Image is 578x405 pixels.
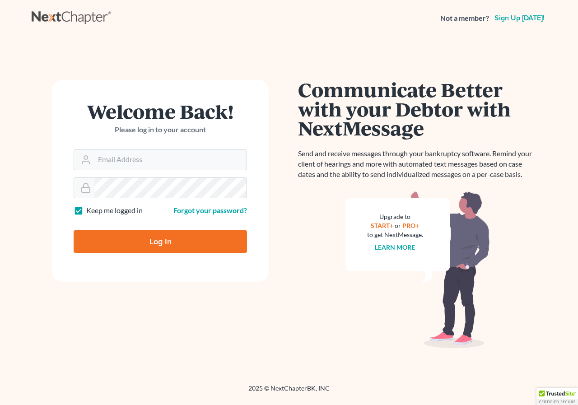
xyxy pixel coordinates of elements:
[375,243,415,251] a: Learn more
[440,13,489,23] strong: Not a member?
[367,212,423,221] div: Upgrade to
[298,149,537,180] p: Send and receive messages through your bankruptcy software. Remind your client of hearings and mo...
[298,80,537,138] h1: Communicate Better with your Debtor with NextMessage
[86,205,143,216] label: Keep me logged in
[395,222,401,229] span: or
[74,230,247,253] input: Log In
[367,230,423,239] div: to get NextMessage.
[403,222,420,229] a: PRO+
[74,125,247,135] p: Please log in to your account
[173,206,247,214] a: Forgot your password?
[32,384,546,400] div: 2025 © NextChapterBK, INC
[74,102,247,121] h1: Welcome Back!
[94,150,247,170] input: Email Address
[345,191,490,349] img: nextmessage_bg-59042aed3d76b12b5cd301f8e5b87938c9018125f34e5fa2b7a6b67550977c72.svg
[371,222,394,229] a: START+
[493,14,546,22] a: Sign up [DATE]!
[536,388,578,405] div: TrustedSite Certified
